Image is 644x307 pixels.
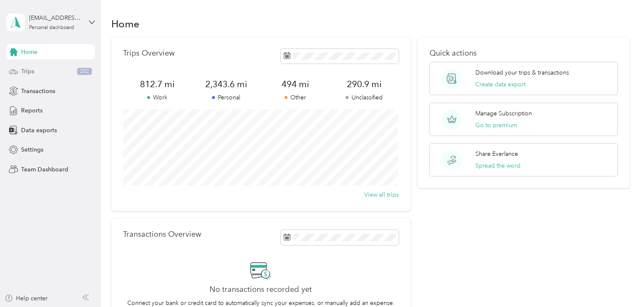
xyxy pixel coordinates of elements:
[111,19,140,28] h1: Home
[475,80,526,89] button: Create data export
[123,230,201,239] p: Transactions Overview
[597,260,644,307] iframe: Everlance-gr Chat Button Frame
[21,165,68,174] span: Team Dashboard
[209,285,312,294] h2: No transactions recorded yet
[21,145,43,154] span: Settings
[261,78,330,90] span: 494 mi
[364,190,399,199] button: View all trips
[21,48,38,56] span: Home
[29,13,82,22] div: [EMAIL_ADDRESS][DOMAIN_NAME]
[21,87,55,96] span: Transactions
[330,78,399,90] span: 290.9 mi
[475,149,518,158] p: Share Everlance
[330,93,399,102] p: Unclassified
[475,68,569,77] p: Download your trips & transactions
[123,93,192,102] p: Work
[21,126,57,135] span: Data exports
[475,109,532,118] p: Manage Subscription
[5,294,48,303] button: Help center
[261,93,330,102] p: Other
[192,93,261,102] p: Personal
[77,68,92,75] span: 202
[123,49,174,58] p: Trips Overview
[429,49,617,58] p: Quick actions
[21,67,34,76] span: Trips
[29,25,74,30] div: Personal dashboard
[21,106,43,115] span: Reports
[475,121,517,130] button: Go to premium
[123,78,192,90] span: 812.7 mi
[192,78,261,90] span: 2,343.6 mi
[475,161,521,170] button: Spread the word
